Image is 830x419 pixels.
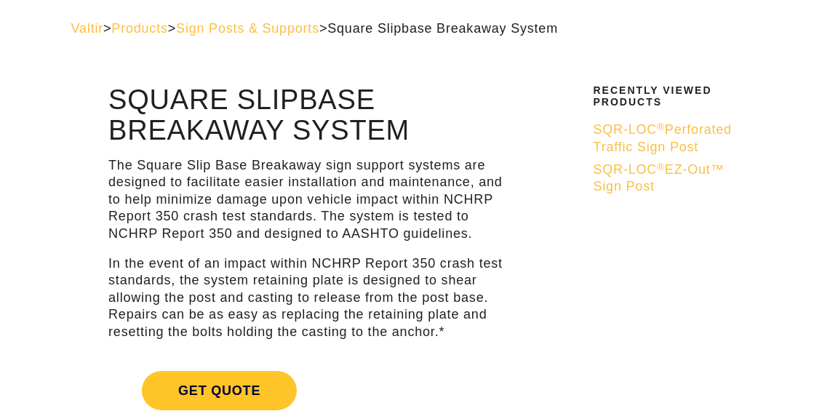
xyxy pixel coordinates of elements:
a: Valtir [71,21,103,36]
p: In the event of an impact within NCHRP Report 350 crash test standards, the system retaining plat... [108,255,514,340]
sup: ® [657,161,665,172]
a: Sign Posts & Supports [176,21,319,36]
span: SQR-LOC EZ-Out™ Sign Post [594,162,725,193]
div: > > > [71,20,759,37]
span: SQR-LOC Perforated Traffic Sign Post [594,122,732,153]
a: SQR-LOC®Perforated Traffic Sign Post [594,121,750,156]
span: Get Quote [142,371,297,410]
h1: Square Slipbase Breakaway System [108,85,514,146]
sup: ® [657,121,665,132]
a: Products [111,21,167,36]
a: SQR-LOC®EZ-Out™ Sign Post [594,161,750,196]
p: The Square Slip Base Breakaway sign support systems are designed to facilitate easier installatio... [108,157,514,242]
span: Square Slipbase Breakaway System [327,21,558,36]
h2: Recently Viewed Products [594,85,750,108]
